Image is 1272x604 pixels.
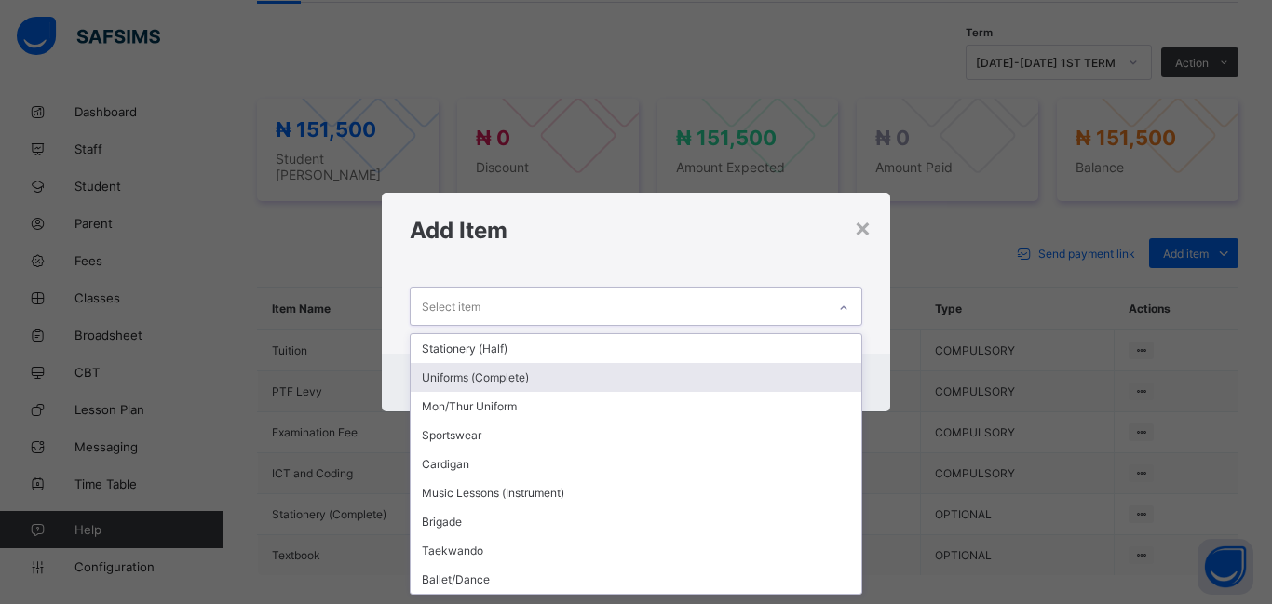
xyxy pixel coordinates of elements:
[411,334,861,363] div: Stationery (Half)
[411,392,861,421] div: Mon/Thur Uniform
[411,507,861,536] div: Brigade
[411,478,861,507] div: Music Lessons (Instrument)
[411,565,861,594] div: Ballet/Dance
[411,450,861,478] div: Cardigan
[854,211,872,243] div: ×
[411,536,861,565] div: Taekwando
[411,421,861,450] div: Sportswear
[422,289,480,324] div: Select item
[410,217,862,244] h1: Add Item
[411,363,861,392] div: Uniforms (Complete)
